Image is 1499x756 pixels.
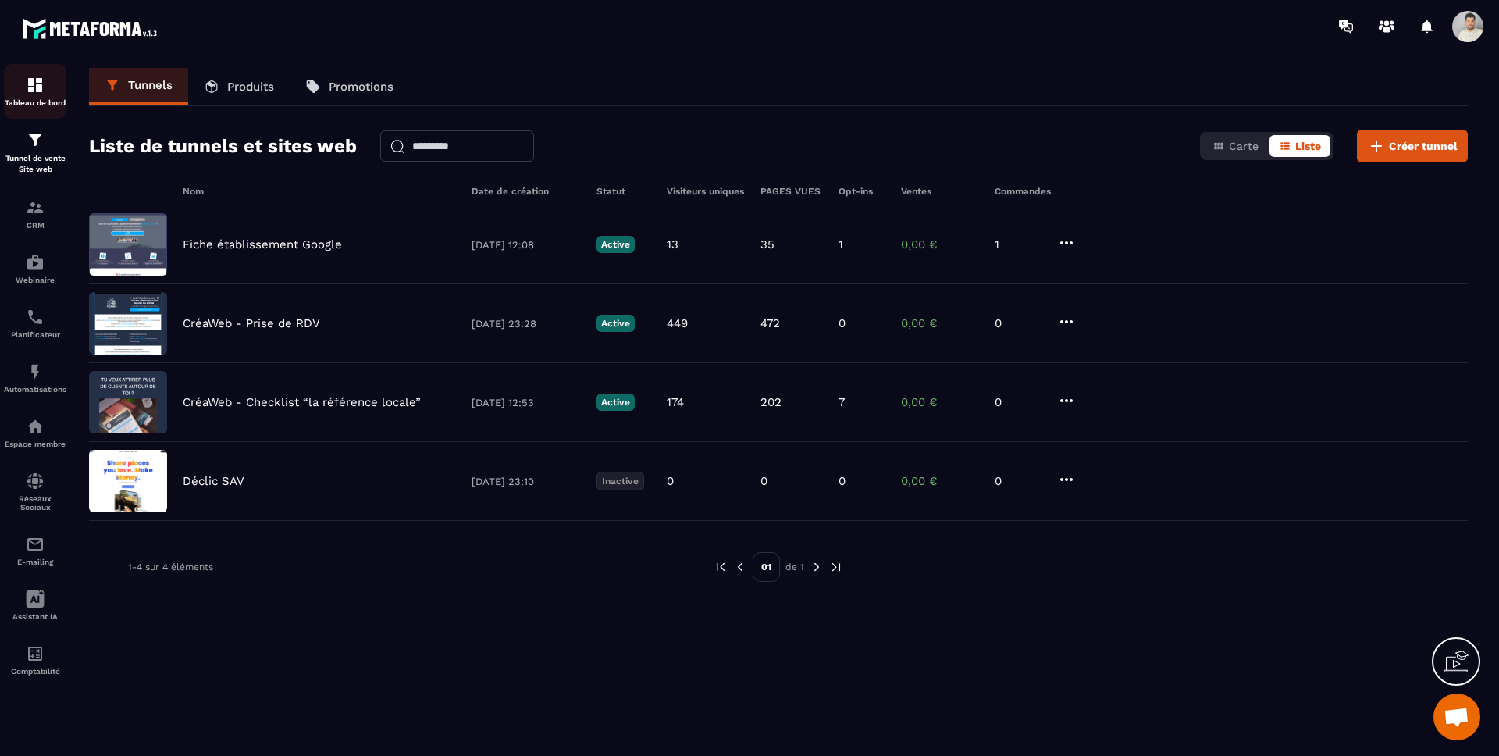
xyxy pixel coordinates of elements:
p: 13 [667,237,678,251]
h6: Nom [183,186,456,197]
h2: Liste de tunnels et sites web [89,130,357,162]
span: Carte [1229,140,1259,152]
p: 01 [753,552,780,582]
p: CréaWeb - Checklist “la référence locale” [183,395,421,409]
div: Ouvrir le chat [1433,694,1480,740]
img: social-network [26,472,45,490]
img: next [829,560,843,574]
p: 35 [760,237,774,251]
p: Produits [227,80,274,94]
p: 0 [995,395,1041,409]
img: automations [26,417,45,436]
img: formation [26,198,45,217]
p: de 1 [785,561,804,573]
button: Liste [1269,135,1330,157]
p: 0,00 € [901,395,979,409]
p: E-mailing [4,558,66,566]
a: schedulerschedulerPlanificateur [4,296,66,351]
a: formationformationCRM [4,187,66,241]
p: Webinaire [4,276,66,284]
img: automations [26,253,45,272]
img: image [89,450,167,512]
img: next [810,560,824,574]
h6: Visiteurs uniques [667,186,745,197]
img: prev [733,560,747,574]
p: 202 [760,395,782,409]
img: email [26,535,45,554]
p: 0 [995,474,1041,488]
h6: Opt-ins [839,186,885,197]
a: social-networksocial-networkRéseaux Sociaux [4,460,66,523]
img: automations [26,362,45,381]
p: 174 [667,395,684,409]
p: 472 [760,316,780,330]
p: 0 [839,316,846,330]
img: logo [22,14,162,43]
img: image [89,371,167,433]
a: Assistant IA [4,578,66,633]
p: [DATE] 23:28 [472,318,581,330]
a: Tunnels [89,68,188,105]
p: Planificateur [4,330,66,339]
p: 0 [995,316,1041,330]
img: prev [714,560,728,574]
p: 0 [667,474,674,488]
p: Inactive [596,472,644,490]
p: Fiche établissement Google [183,237,342,251]
p: Promotions [329,80,393,94]
img: image [89,292,167,355]
p: Déclic SAV [183,474,244,488]
p: Active [596,315,635,332]
a: formationformationTableau de bord [4,64,66,119]
a: automationsautomationsWebinaire [4,241,66,296]
a: accountantaccountantComptabilité [4,633,66,687]
h6: Date de création [472,186,581,197]
img: accountant [26,644,45,663]
p: 1-4 sur 4 éléments [128,562,213,572]
h6: Commandes [995,186,1051,197]
img: scheduler [26,308,45,326]
p: 0,00 € [901,316,979,330]
p: Tableau de bord [4,98,66,107]
p: CRM [4,221,66,230]
img: formation [26,130,45,149]
h6: Ventes [901,186,979,197]
p: 1 [839,237,843,251]
img: image [89,213,167,276]
p: [DATE] 23:10 [472,476,581,487]
p: 0,00 € [901,237,979,251]
p: [DATE] 12:08 [472,239,581,251]
p: Active [596,394,635,411]
p: Réseaux Sociaux [4,494,66,512]
a: formationformationTunnel de vente Site web [4,119,66,187]
span: Créer tunnel [1389,138,1458,154]
p: 7 [839,395,845,409]
a: automationsautomationsAutomatisations [4,351,66,405]
p: 449 [667,316,688,330]
img: formation [26,76,45,94]
p: [DATE] 12:53 [472,397,581,408]
h6: PAGES VUES [760,186,823,197]
p: CréaWeb - Prise de RDV [183,316,320,330]
p: Tunnel de vente Site web [4,153,66,175]
button: Créer tunnel [1357,130,1468,162]
p: 0 [760,474,767,488]
a: automationsautomationsEspace membre [4,405,66,460]
p: Active [596,236,635,253]
p: Espace membre [4,440,66,448]
p: 0 [839,474,846,488]
p: Tunnels [128,78,173,92]
p: 1 [995,237,1041,251]
a: Promotions [290,68,409,105]
p: Comptabilité [4,667,66,676]
p: Assistant IA [4,612,66,621]
a: Produits [188,68,290,105]
span: Liste [1295,140,1321,152]
p: 0,00 € [901,474,979,488]
button: Carte [1203,135,1268,157]
h6: Statut [596,186,651,197]
a: emailemailE-mailing [4,523,66,578]
p: Automatisations [4,385,66,394]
